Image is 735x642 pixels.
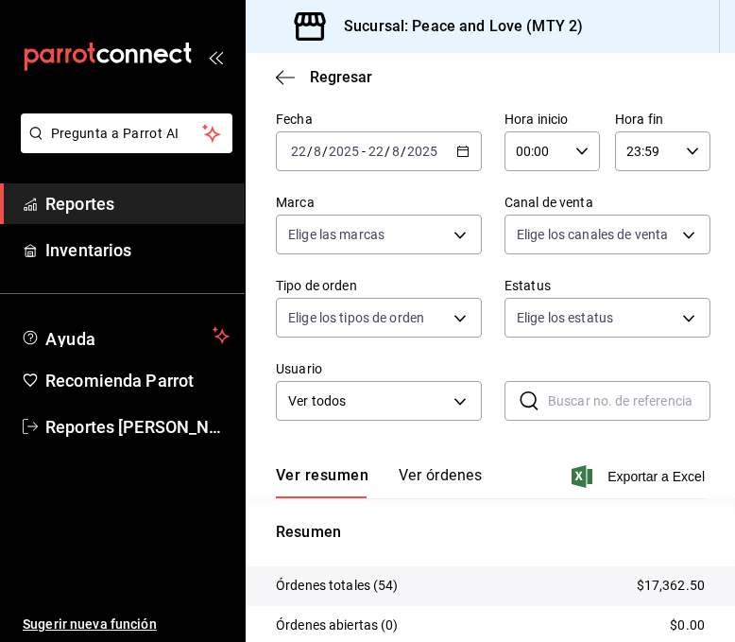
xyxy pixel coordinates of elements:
label: Fecha [276,113,482,126]
span: Regresar [310,68,372,86]
button: Ver órdenes [399,466,482,498]
span: Reportes [45,191,230,217]
input: -- [313,144,322,159]
span: / [385,144,390,159]
a: Pregunta a Parrot AI [13,137,232,157]
span: - [362,144,366,159]
label: Estatus [504,279,710,292]
span: Elige los tipos de orden [288,308,424,327]
input: ---- [328,144,360,159]
span: / [307,144,313,159]
span: Elige las marcas [288,225,385,244]
input: -- [391,144,401,159]
span: Inventarios [45,237,230,263]
label: Hora fin [615,113,710,126]
label: Marca [276,196,482,209]
p: Resumen [276,521,705,544]
input: -- [367,144,385,159]
h3: Sucursal: Peace and Love (MTY 2) [329,15,583,38]
button: Regresar [276,68,372,86]
input: -- [290,144,307,159]
label: Canal de venta [504,196,710,209]
div: navigation tabs [276,466,482,498]
p: $17,362.50 [637,576,705,596]
p: $0.00 [670,616,705,635]
span: Elige los canales de venta [517,225,668,244]
span: Recomienda Parrot [45,368,230,393]
label: Hora inicio [504,113,600,126]
label: Tipo de orden [276,279,482,292]
button: open_drawer_menu [208,49,223,64]
button: Pregunta a Parrot AI [21,113,232,153]
input: Buscar no. de referencia [548,382,710,420]
p: Órdenes abiertas (0) [276,616,399,635]
span: / [401,144,406,159]
span: Elige los estatus [517,308,613,327]
span: Sugerir nueva función [23,615,230,634]
span: Reportes [PERSON_NAME] [45,414,230,440]
span: Ayuda [45,324,205,347]
span: / [322,144,328,159]
span: Ver todos [288,391,447,411]
p: Órdenes totales (54) [276,576,399,596]
span: Pregunta a Parrot AI [51,124,203,144]
button: Exportar a Excel [575,465,705,488]
label: Usuario [276,362,482,375]
button: Ver resumen [276,466,368,498]
input: ---- [406,144,438,159]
